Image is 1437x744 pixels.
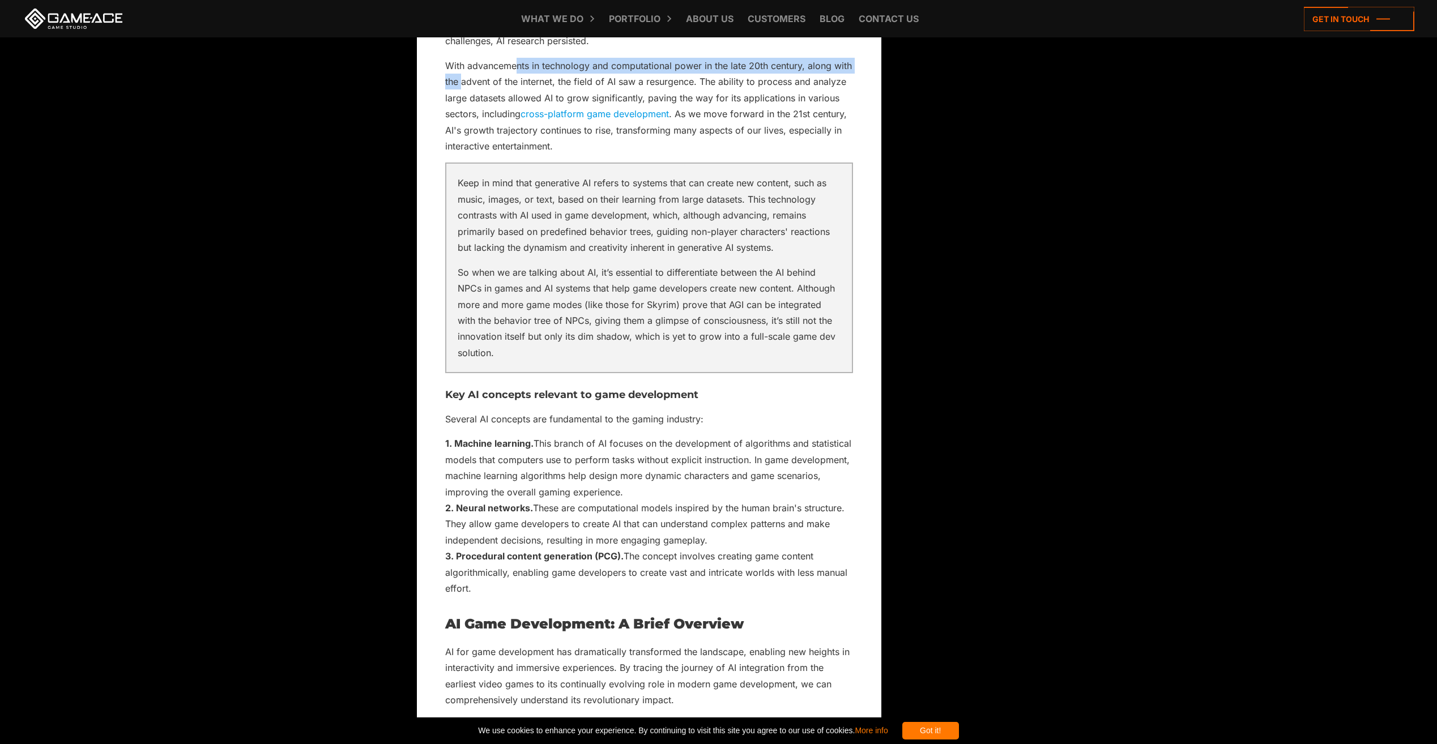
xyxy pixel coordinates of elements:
strong: Neural networks. [456,502,533,514]
p: AI for game development has dramatically transformed the landscape, enabling new heights in inter... [445,644,853,708]
strong: Procedural content generation (PCG). [456,550,624,562]
strong: Machine learning. [454,438,534,449]
span: The concept involves creating game content algorithmically, enabling game developers to create va... [445,550,847,594]
a: cross-platform game development [521,108,669,119]
span: These are computational models inspired by the human brain's structure. They allow game developer... [445,502,845,546]
div: Got it! [902,722,959,739]
h2: AI Game Development: A Brief Overview [445,617,853,631]
p: Keep in mind that generative AI refers to systems that can create new content, such as music, ima... [458,175,841,255]
a: Get in touch [1304,7,1414,31]
p: With advancements in technology and computational power in the late 20th century, along with the ... [445,58,853,155]
span: We use cookies to enhance your experience. By continuing to visit this site you agree to our use ... [478,722,888,739]
p: So when we are talking about AI, it’s essential to differentiate between the AI behind NPCs in ga... [458,264,841,361]
a: More info [855,726,888,735]
p: Several AI concepts are fundamental to the gaming industry: [445,411,853,427]
span: This branch of AI focuses on the development of algorithms and statistical models that computers ... [445,438,851,497]
h3: Key AI concepts relevant to game development [445,390,853,401]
